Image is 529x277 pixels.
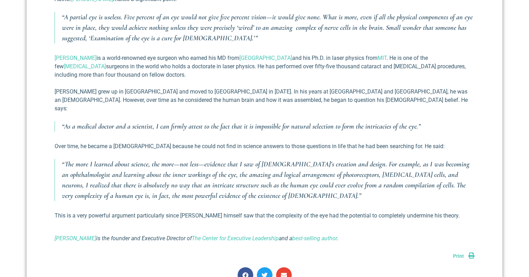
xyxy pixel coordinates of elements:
[453,253,464,259] span: Print
[62,159,474,201] p: “The more I learned about science, the more—not less—evidence that I saw of [DEMOGRAPHIC_DATA]’s ...
[55,235,338,242] em: is the founder and Executive Director of and a .
[55,235,96,242] a: [PERSON_NAME]
[55,212,474,220] p: This is a very powerful argument particularly since [PERSON_NAME] himself saw that the complexity...
[192,235,279,242] a: The Center for Executive Leadership
[292,235,337,242] a: best-selling author
[55,54,474,79] p: is a world-renowned eye surgeon who earned his MD from and his Ph.D. in laser physics from . He i...
[453,253,474,259] a: Print
[378,55,387,61] a: MIT
[55,88,474,113] p: [PERSON_NAME] grew up in [GEOGRAPHIC_DATA] and moved to [GEOGRAPHIC_DATA] in [DATE]. In his years...
[55,142,474,151] p: Over time, he became a [DEMOGRAPHIC_DATA] because he could not find in science answers to those q...
[62,121,474,132] p: “As a medical doctor and a scientist, I can firmly attest to the fact that it is impossible for n...
[62,12,474,43] p: “A partial eye is useless. Five percent of an eye would not give five percent vision—it would giv...
[64,63,106,70] a: [MEDICAL_DATA]
[239,55,292,61] a: [GEOGRAPHIC_DATA]
[55,55,97,61] a: [PERSON_NAME]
